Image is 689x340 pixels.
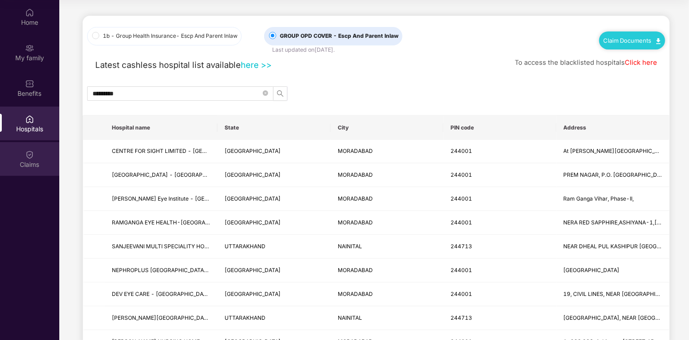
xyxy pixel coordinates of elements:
span: [PERSON_NAME] Eye Institute - [GEOGRAPHIC_DATA] [112,195,251,202]
span: To access the blacklisted hospitals [515,58,625,67]
span: - Escp And Parent Inlaw [176,32,238,39]
div: Last updated on [DATE] . [272,45,335,54]
span: 244713 [450,243,472,250]
td: UTTAR PRADESH [217,140,330,164]
th: Hospital name [105,116,217,140]
span: [GEOGRAPHIC_DATA] [225,291,281,297]
span: RAMGANGA EYE HEALTH-[GEOGRAPHIC_DATA] [112,219,237,226]
span: search [274,90,287,97]
span: [GEOGRAPHIC_DATA] [225,148,281,154]
td: MORADABAD [331,140,443,164]
td: NERA RED SAPPHIRE,ASHIYANA-1,ASHIYANA COLONY,HARTHAL [556,211,669,235]
td: NAVJEEVAN HOSPITAL - KASHIPUR [105,306,217,330]
span: UTTARAKHAND [225,243,265,250]
td: RAMGANGA EYE HEALTH-MORADABAD [105,211,217,235]
a: Claim Documents [604,37,661,44]
img: svg+xml;base64,PHN2ZyBpZD0iQmVuZWZpdHMiIHhtbG5zPSJodHRwOi8vd3d3LnczLm9yZy8yMDAwL3N2ZyIgd2lkdGg9Ij... [25,79,34,88]
td: NAINITAL [331,235,443,259]
td: SANJEEVANI MULTI SPECIALITY HOSPITAL - KASHIPUR [105,235,217,259]
td: At Vivekanand Hospital & Research Centre, Kanth Road [556,140,669,164]
span: GROUP OPD COVER [276,32,402,40]
td: UTTARAKHAND [217,306,330,330]
span: MORADABAD [338,171,373,178]
span: 1b - Group Health Insurance [99,32,241,40]
th: PIN code [443,116,556,140]
td: MORADABAD [331,282,443,306]
span: MORADABAD [338,291,373,297]
button: search [273,86,287,101]
td: COSMOS HOSPITAL - MORADABAD [105,163,217,187]
img: svg+xml;base64,PHN2ZyB4bWxucz0iaHR0cDovL3d3dy53My5vcmcvMjAwMC9zdmciIHdpZHRoPSIxMC40IiBoZWlnaHQ9Ij... [656,38,661,44]
span: [GEOGRAPHIC_DATA] [225,219,281,226]
span: Hospital name [112,124,210,131]
td: UTTAR PRADESH [217,187,330,211]
td: NEAR DHEAL PUL KASHIPUR MORADABAD ROAD [556,235,669,259]
td: MORADABAD [331,211,443,235]
span: 244001 [450,219,472,226]
span: Address [564,124,662,131]
span: NAINITAL [338,243,362,250]
td: MORADABAD [331,259,443,282]
td: PREM NAGAR, P.O. KAJIPURA, KANTH ROAD - [556,163,669,187]
td: UTTAR PRADESH [217,163,330,187]
td: UTTARAKHAND [217,235,330,259]
td: Sri Sai Hospital [556,259,669,282]
span: close-circle [263,90,268,96]
span: NAINITAL [338,314,362,321]
span: 244001 [450,148,472,154]
span: 19, CIVIL LINES, NEAR [GEOGRAPHIC_DATA], [564,291,680,297]
img: svg+xml;base64,PHN2ZyBpZD0iSG9tZSIgeG1sbnM9Imh0dHA6Ly93d3cudzMub3JnLzIwMDAvc3ZnIiB3aWR0aD0iMjAiIG... [25,8,34,17]
span: 244001 [450,267,472,273]
span: 244713 [450,314,472,321]
td: UTTAR PRADESH [217,282,330,306]
th: City [331,116,443,140]
span: 244001 [450,195,472,202]
span: [GEOGRAPHIC_DATA] [564,267,620,273]
span: [GEOGRAPHIC_DATA] - [GEOGRAPHIC_DATA] [112,171,230,178]
span: [GEOGRAPHIC_DATA] [225,171,281,178]
span: CENTRE FOR SIGHT LIMITED - [GEOGRAPHIC_DATA] [112,148,249,154]
td: MORADABAD [331,163,443,187]
td: MORADABAD [331,187,443,211]
td: DEV EYE CARE - MORADABAD [105,282,217,306]
td: UTTAR PRADESH [217,211,330,235]
span: Ram Ganga Vihar, Phase-II, [564,195,634,202]
td: NEPHROPLUS DIALYSIS CENTER -DELHI ROAD, MORADABAD [105,259,217,282]
td: CENTRE FOR SIGHT LIMITED - MORADABAD [105,140,217,164]
td: 19, CIVIL LINES, NEAR WILLSONIA SCHOOL, [556,282,669,306]
img: svg+xml;base64,PHN2ZyBpZD0iSG9zcGl0YWxzIiB4bWxucz0iaHR0cDovL3d3dy53My5vcmcvMjAwMC9zdmciIHdpZHRoPS... [25,115,34,124]
span: 244001 [450,291,472,297]
span: MORADABAD [338,195,373,202]
span: Latest cashless hospital list available [95,60,241,70]
span: MORADABAD [338,148,373,154]
th: State [217,116,330,140]
td: CL Gupta Eye Institute - Moradabad [105,187,217,211]
th: Address [556,116,669,140]
td: MORADABAD ROAD, NEAR JASPUR MODH, NEAR POLICE CHOWKI, KASHIPUR, UTTARAKHAND - 244713 [556,306,669,330]
span: [GEOGRAPHIC_DATA] [225,195,281,202]
span: close-circle [263,89,268,98]
a: here >> [241,60,272,70]
span: DEV EYE CARE - [GEOGRAPHIC_DATA] [112,291,212,297]
span: SANJEEVANI MULTI SPECIALITY HOSPITAL - KASHIPUR [112,243,256,250]
td: NAINITAL [331,306,443,330]
td: Ram Ganga Vihar, Phase-II, [556,187,669,211]
span: NEPHROPLUS [GEOGRAPHIC_DATA] -[GEOGRAPHIC_DATA], [GEOGRAPHIC_DATA] [112,267,326,273]
img: svg+xml;base64,PHN2ZyBpZD0iQ2xhaW0iIHhtbG5zPSJodHRwOi8vd3d3LnczLm9yZy8yMDAwL3N2ZyIgd2lkdGg9IjIwIi... [25,150,34,159]
td: UTTAR PRADESH [217,259,330,282]
span: 244001 [450,171,472,178]
span: MORADABAD [338,219,373,226]
span: - Escp And Parent Inlaw [333,32,398,39]
span: [PERSON_NAME][GEOGRAPHIC_DATA] - KASHIPUR [112,314,246,321]
span: MORADABAD [338,267,373,273]
span: UTTARAKHAND [225,314,265,321]
img: svg+xml;base64,PHN2ZyB3aWR0aD0iMjAiIGhlaWdodD0iMjAiIHZpZXdCb3g9IjAgMCAyMCAyMCIgZmlsbD0ibm9uZSIgeG... [25,44,34,53]
span: [GEOGRAPHIC_DATA] [225,267,281,273]
a: Click here [625,58,657,67]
